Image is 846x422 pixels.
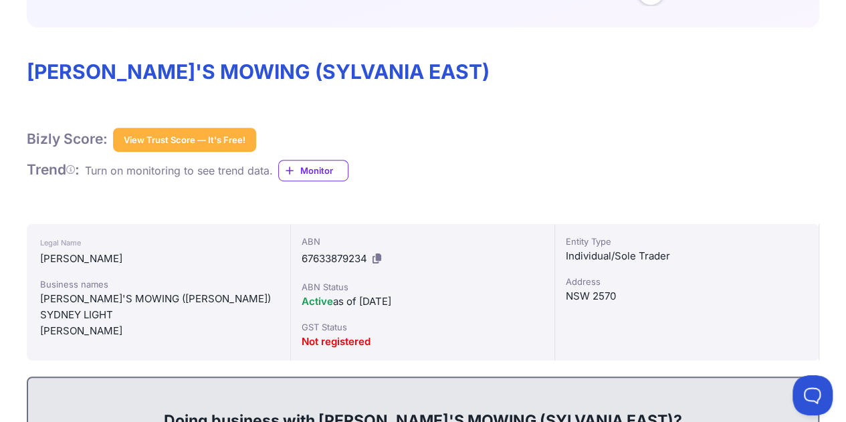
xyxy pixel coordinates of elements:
[278,160,348,181] a: Monitor
[792,375,833,415] iframe: Toggle Customer Support
[566,275,808,288] div: Address
[40,278,277,291] div: Business names
[302,280,544,294] div: ABN Status
[302,320,544,334] div: GST Status
[566,235,808,248] div: Entity Type
[40,291,277,307] div: [PERSON_NAME]'S MOWING ([PERSON_NAME])
[300,164,348,177] span: Monitor
[40,235,277,251] div: Legal Name
[27,130,108,148] h1: Bizly Score:
[302,252,367,265] span: 67633879234
[302,294,544,310] div: as of [DATE]
[27,161,80,179] h1: Trend :
[302,335,371,348] span: Not registered
[40,323,277,339] div: [PERSON_NAME]
[566,248,808,264] div: Individual/Sole Trader
[85,163,273,179] div: Turn on monitoring to see trend data.
[302,295,333,308] span: Active
[40,307,277,323] div: SYDNEY LIGHT
[27,60,819,85] h1: [PERSON_NAME]'S MOWING (SYLVANIA EAST)
[566,288,808,304] div: NSW 2570
[302,235,544,248] div: ABN
[40,251,277,267] div: [PERSON_NAME]
[113,128,256,152] button: View Trust Score — It's Free!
